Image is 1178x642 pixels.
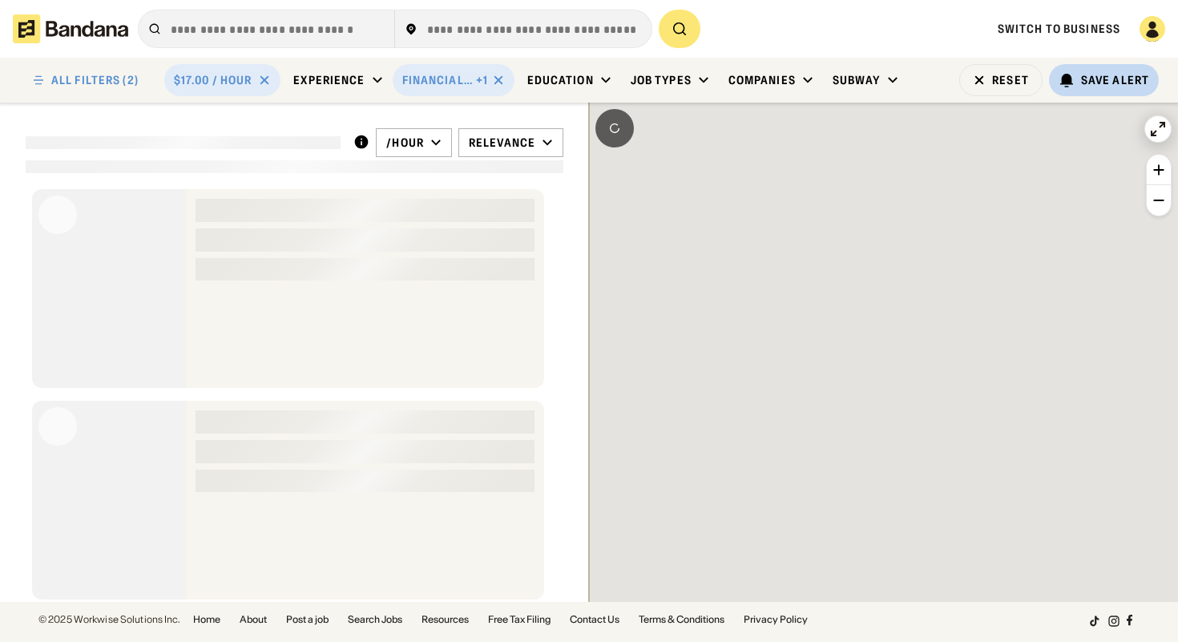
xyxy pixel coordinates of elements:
div: © 2025 Workwise Solutions Inc. [38,615,180,624]
div: ALL FILTERS (2) [51,75,139,86]
div: /hour [386,135,424,150]
div: Experience [293,73,365,87]
div: Reset [992,75,1029,86]
a: Privacy Policy [744,615,808,624]
img: Bandana logotype [13,14,128,43]
div: Financial Services [402,73,474,87]
a: About [240,615,267,624]
div: Subway [833,73,881,87]
div: grid [26,183,563,602]
div: Relevance [469,135,535,150]
a: Terms & Conditions [639,615,724,624]
div: Job Types [631,73,692,87]
a: Contact Us [570,615,619,624]
a: Switch to Business [998,22,1120,36]
a: Home [193,615,220,624]
div: Companies [728,73,796,87]
a: Free Tax Filing [488,615,551,624]
div: Save Alert [1081,73,1149,87]
a: Search Jobs [348,615,402,624]
div: +1 [476,73,488,87]
div: $17.00 / hour [174,73,252,87]
a: Resources [422,615,469,624]
a: Post a job [286,615,329,624]
div: Education [527,73,594,87]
